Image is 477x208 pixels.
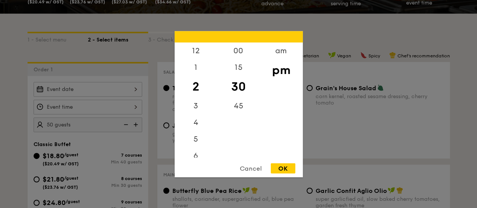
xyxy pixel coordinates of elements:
[175,114,217,131] div: 4
[175,97,217,114] div: 3
[260,42,302,59] div: am
[232,163,269,173] div: Cancel
[175,147,217,164] div: 6
[217,59,260,75] div: 15
[175,42,217,59] div: 12
[217,97,260,114] div: 45
[175,59,217,75] div: 1
[217,75,260,97] div: 30
[217,42,260,59] div: 00
[260,59,302,81] div: pm
[175,131,217,147] div: 5
[271,163,295,173] div: OK
[175,75,217,97] div: 2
